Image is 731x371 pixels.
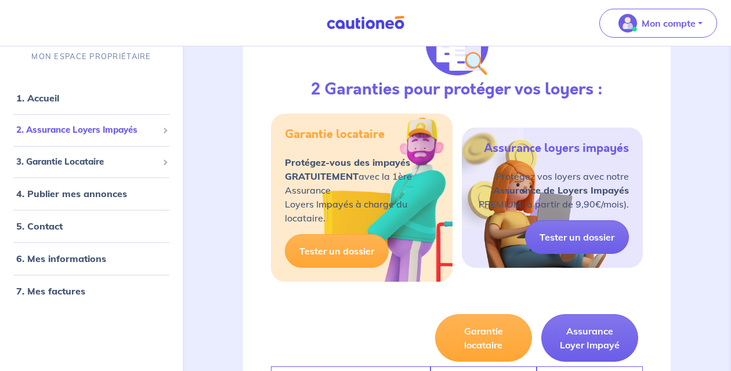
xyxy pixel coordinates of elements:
[285,155,439,225] p: avec la 1ère Assurance Loyers Impayés à charge du locataire.
[31,51,151,62] p: MON ESPACE PROPRIÉTAIRE
[285,234,389,268] a: Tester un dossier
[435,314,532,362] button: Garantie locataire
[642,16,696,30] p: Mon compte
[16,253,106,264] a: 6. Mes informations
[285,157,410,182] strong: Protégez-vous des impayés GRATUITEMENT
[285,128,385,141] h5: Garantie locataire
[599,9,717,38] button: illu_account_valid_menu.svgMon compte
[16,155,158,169] span: 3. Garantie Locataire
[5,279,178,303] div: 7. Mes factures
[322,16,409,30] img: Cautioneo
[5,247,178,270] div: 6. Mes informations
[493,184,629,196] strong: Assurance de Loyers Impayés
[311,80,603,100] h3: 2 Garanties pour protéger vos loyers :
[479,169,629,211] p: Protégez vos loyers avec notre PREMIUM (à partir de 9,90€/mois).
[5,151,178,173] div: 3. Garantie Locataire
[541,314,638,362] button: Assurance Loyer Impayé
[618,14,637,32] img: illu_account_valid_menu.svg
[5,86,178,110] div: 1. Accueil
[5,214,178,238] div: 5. Contact
[5,119,178,141] div: 2. Assurance Loyers Impayés
[5,182,178,205] div: 4. Publier mes annonces
[16,123,158,137] span: 2. Assurance Loyers Impayés
[484,141,629,155] h5: Assurance loyers impayés
[16,220,63,232] a: 5. Contact
[16,92,59,104] a: 1. Accueil
[16,285,85,297] a: 7. Mes factures
[16,188,127,199] a: 4. Publier mes annonces
[525,220,629,254] a: Tester un dossier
